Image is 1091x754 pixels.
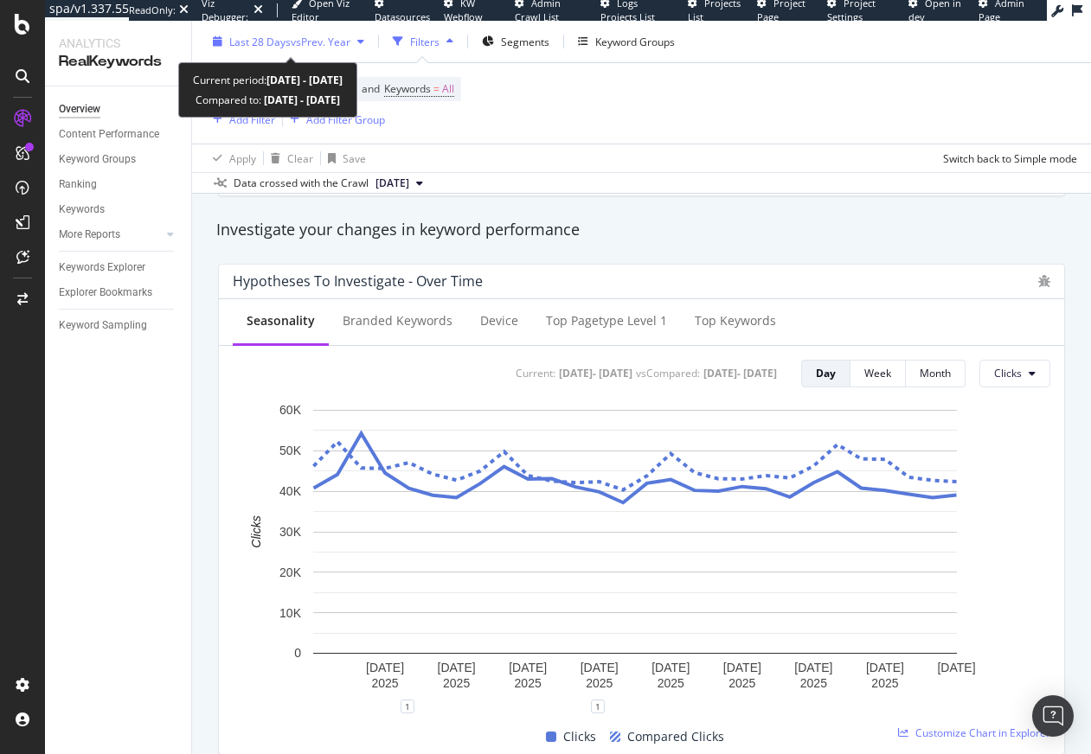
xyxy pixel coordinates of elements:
text: 2025 [371,676,398,690]
a: Keywords Explorer [59,259,179,277]
a: Content Performance [59,125,179,144]
span: All [442,77,454,101]
div: Content Performance [59,125,159,144]
div: Keyword Groups [59,150,136,169]
div: Seasonality [247,312,315,329]
span: Clicks [994,366,1022,380]
span: Clicks [563,726,596,747]
text: [DATE] [509,661,547,674]
div: vs Compared : [636,366,700,380]
a: Customize Chart in Explorer [898,725,1050,740]
text: [DATE] [581,661,619,674]
div: Switch back to Simple mode [943,150,1077,165]
div: Data crossed with the Crawl [234,176,369,191]
text: 50K [279,444,302,457]
span: Compared Clicks [627,726,724,747]
div: Clear [287,150,313,165]
button: Switch back to Simple mode [936,144,1077,172]
button: Day [801,360,850,387]
div: Top Keywords [695,312,776,329]
button: Week [850,360,906,387]
text: [DATE] [651,661,690,674]
div: Current period: [193,70,343,90]
div: Apply [229,150,256,165]
div: RealKeywords [59,52,177,72]
span: Last 28 Days [229,34,291,48]
text: [DATE] [794,661,832,674]
div: Filters [410,34,440,48]
text: 10K [279,605,302,619]
div: Keywords [59,201,105,219]
div: Keyword Sampling [59,316,147,335]
div: Top pagetype Level 1 [546,312,667,329]
div: Investigate your changes in keyword performance [216,219,1067,241]
div: [DATE] - [DATE] [559,366,632,380]
text: Clicks [249,515,263,547]
a: More Reports [59,226,162,244]
div: Device [480,312,518,329]
text: [DATE] [723,661,761,674]
div: Keyword Groups [595,34,675,48]
div: 1 [401,700,414,713]
div: ReadOnly: [129,3,176,17]
span: = [433,81,440,96]
div: Save [343,150,366,165]
div: Overview [59,100,100,118]
div: Month [920,366,951,380]
text: 0 [294,646,301,660]
a: Keywords [59,201,179,219]
text: 2025 [586,676,613,690]
button: Apply [206,144,256,172]
span: and [362,81,380,96]
text: 60K [279,403,302,417]
button: Clicks [979,360,1050,387]
span: Datasources [375,10,430,23]
text: 2025 [728,676,755,690]
span: 2025 Oct. 1st [375,176,409,191]
button: Add Filter [206,109,275,130]
div: More Reports [59,226,120,244]
text: 2025 [871,676,898,690]
div: bug [1038,275,1050,287]
span: vs Prev. Year [291,34,350,48]
button: Segments [475,28,556,55]
text: [DATE] [937,661,975,674]
button: Keyword Groups [571,28,682,55]
button: Save [321,144,366,172]
div: Compared to: [196,90,340,110]
div: Keywords Explorer [59,259,145,277]
div: 1 [591,700,605,713]
text: 2025 [515,676,542,690]
button: Filters [386,28,460,55]
div: Ranking [59,176,97,194]
div: Explorer Bookmarks [59,284,152,302]
a: Explorer Bookmarks [59,284,179,302]
text: [DATE] [366,661,404,674]
a: Ranking [59,176,179,194]
div: Day [816,366,836,380]
text: 2025 [800,676,827,690]
button: [DATE] [369,173,430,194]
button: Last 28 DaysvsPrev. Year [206,28,371,55]
a: Keyword Groups [59,150,179,169]
b: [DATE] - [DATE] [261,93,340,107]
button: Add Filter Group [283,109,385,130]
div: Week [864,366,891,380]
text: [DATE] [866,661,904,674]
div: Hypotheses to Investigate - Over Time [233,272,483,290]
div: Branded Keywords [343,312,452,329]
div: Analytics [59,35,177,52]
div: [DATE] - [DATE] [703,366,777,380]
text: 2025 [658,676,684,690]
text: 2025 [443,676,470,690]
b: [DATE] - [DATE] [266,73,343,87]
div: Add Filter [229,112,275,126]
text: 30K [279,525,302,539]
span: Keywords [384,81,431,96]
text: 40K [279,484,302,498]
svg: A chart. [233,401,1037,706]
text: 20K [279,565,302,578]
a: Overview [59,100,179,118]
div: Add Filter Group [306,112,385,126]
